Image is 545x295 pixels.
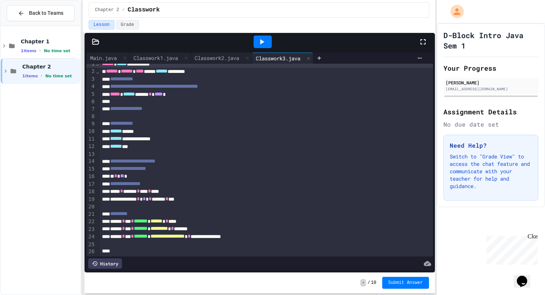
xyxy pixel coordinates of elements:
div: 2 [86,68,96,75]
iframe: chat widget [483,233,538,265]
div: [EMAIL_ADDRESS][DOMAIN_NAME] [446,86,536,92]
div: Classwork1.java [130,54,182,62]
div: Main.java [86,54,120,62]
div: 8 [86,113,96,120]
span: Classwork [128,6,159,14]
button: Back to Teams [7,5,75,21]
h2: Assignment Details [443,107,538,117]
div: 24 [86,233,96,241]
button: Lesson [89,20,114,30]
div: Classwork3.java [252,54,304,62]
div: 16 [86,173,96,180]
div: Classwork2.java [191,53,252,64]
span: Chapter 2 [22,63,79,70]
p: Switch to "Grade View" to access the chat feature and communicate with your teacher for help and ... [450,153,532,190]
h2: Your Progress [443,63,538,73]
span: Chapter 1 [21,38,79,45]
div: 22 [86,218,96,225]
div: My Account [443,3,466,20]
div: 27 [86,255,96,263]
div: 5 [86,91,96,98]
div: 26 [86,248,96,255]
span: No time set [44,48,70,53]
div: 14 [86,158,96,165]
button: Submit Answer [382,277,429,289]
div: 23 [86,226,96,233]
div: 3 [86,76,96,83]
div: 13 [86,151,96,158]
div: Classwork3.java [252,53,313,64]
div: History [88,258,122,269]
div: 1 [86,60,96,68]
span: / [367,280,370,286]
span: Back to Teams [29,9,63,17]
span: / [122,7,125,13]
span: • [39,48,41,54]
div: 17 [86,181,96,188]
div: 11 [86,135,96,143]
span: No time set [45,74,72,78]
button: Grade [116,20,139,30]
div: Chat with us now!Close [3,3,51,47]
h1: D-Block Intro Java Sem 1 [443,30,538,51]
div: 20 [86,203,96,211]
span: 1 items [21,48,36,53]
span: Fold line [96,61,99,67]
div: 10 [86,128,96,135]
span: 1 items [22,74,38,78]
span: • [41,73,42,79]
div: 9 [86,120,96,128]
div: Main.java [86,53,130,64]
div: No due date set [443,120,538,129]
div: 6 [86,98,96,105]
span: Chapter 2 [95,7,119,13]
div: Classwork2.java [191,54,243,62]
span: - [360,279,366,286]
span: 10 [371,280,376,286]
div: 25 [86,241,96,248]
div: 7 [86,105,96,113]
iframe: chat widget [514,265,538,288]
h3: Need Help? [450,141,532,150]
div: 4 [86,83,96,90]
span: Fold line [96,68,99,74]
span: Submit Answer [388,280,423,286]
div: 18 [86,188,96,195]
div: 19 [86,196,96,203]
div: Classwork1.java [130,53,191,64]
div: 15 [86,165,96,173]
div: [PERSON_NAME] [446,79,536,86]
div: 21 [86,211,96,218]
div: 12 [86,143,96,150]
